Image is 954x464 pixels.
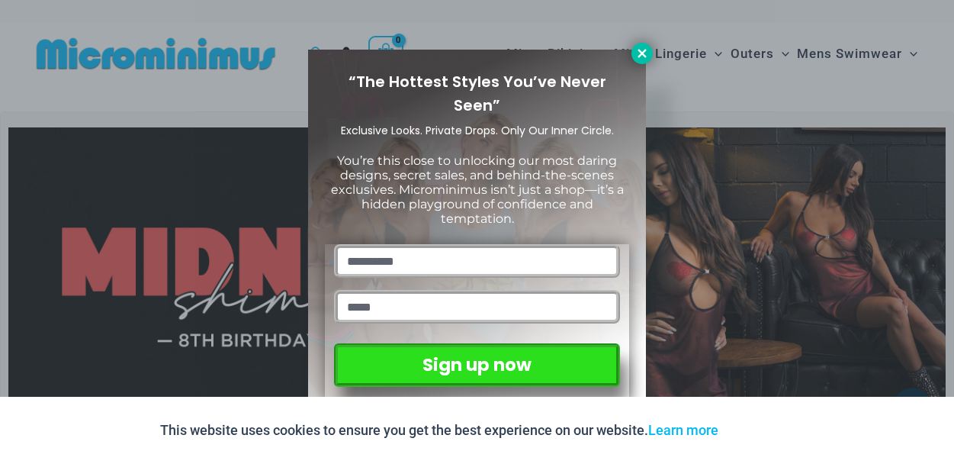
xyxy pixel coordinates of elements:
[730,412,795,449] button: Accept
[349,71,606,116] span: “The Hottest Styles You’ve Never Seen”
[160,419,718,442] p: This website uses cookies to ensure you get the best experience on our website.
[631,43,653,64] button: Close
[331,153,624,227] span: You’re this close to unlocking our most daring designs, secret sales, and behind-the-scenes exclu...
[648,422,718,438] a: Learn more
[341,123,614,138] span: Exclusive Looks. Private Drops. Only Our Inner Circle.
[334,343,620,387] button: Sign up now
